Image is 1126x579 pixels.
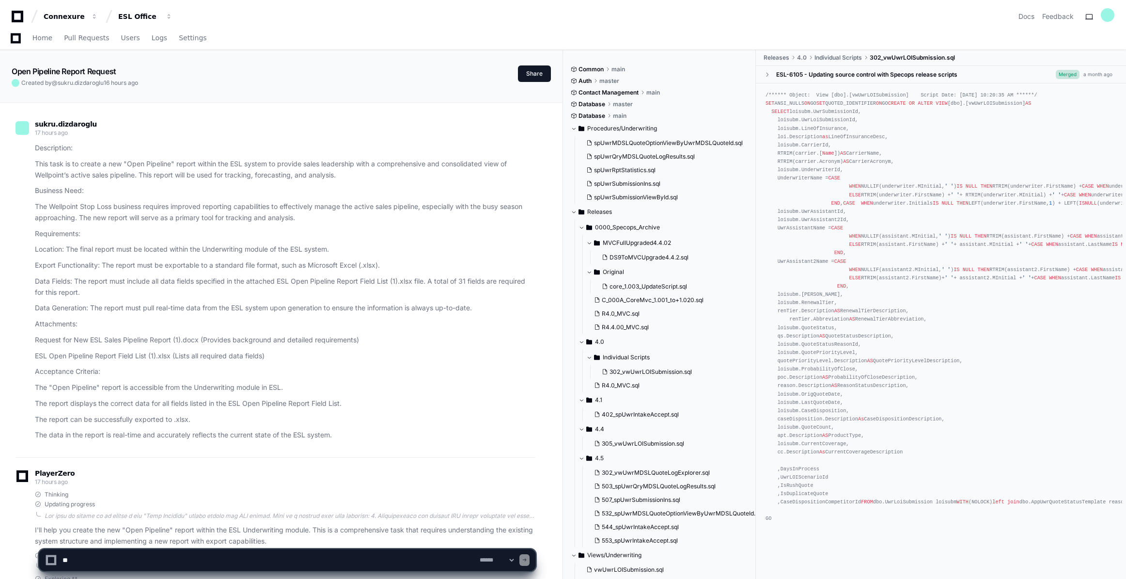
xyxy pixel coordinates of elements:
[956,499,969,505] span: WITH
[45,491,68,499] span: Thinking
[602,382,640,389] span: R4.0_MVC.sql
[822,150,834,156] span: Name
[610,254,688,261] span: DS9ToMVCUpgrade4.4.2.sql
[849,183,861,189] span: WHEN
[35,201,535,224] p: The Wellpoint Stop Loss business requires improved reporting capabilities to effectively manage t...
[598,251,751,264] button: DS9ToMVCUpgrade4.4.2.sql
[602,296,704,304] span: C_000A_CoreMvc_1.001_to+1.020.sql
[610,368,692,376] span: 302_vwUwrLOISubmission.sql
[590,466,758,480] button: 302_vwUwrMDSLQuoteLogExplorer.sql
[602,469,710,477] span: 302_vwUwrMDSLQuoteLogExplorer.sql
[804,100,810,106] span: ON
[590,293,751,307] button: C_000A_CoreMvc_1.001_to+1.020.sql
[977,267,989,273] span: THEN
[586,336,592,348] svg: Directory
[586,452,592,464] svg: Directory
[590,437,751,450] button: 305_vwUwrLOISubmission.sql
[942,267,951,273] span: ' '
[1042,12,1074,21] button: Feedback
[590,493,758,507] button: 507_spUwrSubmissionIns.sql
[35,260,535,271] p: Export Functionality: The report must be exportable to a standard file format, such as Microsoft ...
[587,208,612,216] span: Releases
[35,143,535,154] p: Description:
[32,35,52,41] span: Home
[981,183,993,189] span: THEN
[595,454,604,462] span: 4.5
[603,239,671,247] span: MVCFullUpgraded4.4.02
[598,365,751,379] button: 302_vwUwrLOISubmission.sql
[594,352,600,363] svg: Directory
[1052,192,1061,198] span: ' '
[579,65,604,73] span: Common
[1046,241,1058,247] span: WHEN
[121,35,140,41] span: Users
[595,396,602,404] span: 4.1
[611,65,625,73] span: main
[858,416,864,422] span: As
[35,120,97,128] span: sukru.dizdaroglu
[861,499,873,505] span: FROM
[590,507,758,520] button: 532_spUwrMDSLQuoteOptionViewByUwrMDSLQuoteId.sql
[834,308,840,314] span: AS
[35,366,535,377] p: Acceptance Criteria:
[992,499,1019,505] span: left join
[1049,275,1061,281] span: WHEN
[586,394,592,406] svg: Directory
[849,233,861,239] span: WHEN
[590,307,751,321] button: R4.0_MVC.sql
[822,433,828,438] span: AS
[974,233,986,239] span: THEN
[1097,183,1109,189] span: WHEN
[599,77,619,85] span: master
[831,225,844,231] span: CASE
[152,35,167,41] span: Logs
[840,150,846,156] span: AS
[586,235,756,251] button: MVCFullUpgraded4.4.02
[35,228,535,240] p: Requirements:
[35,319,535,330] p: Attachments:
[1022,275,1031,281] span: ' '
[579,100,605,108] span: Database
[179,27,206,49] a: Settings
[45,500,95,508] span: Updating progress
[888,100,906,106] span: CREATE
[579,123,584,134] svg: Directory
[594,237,600,249] svg: Directory
[837,283,846,289] span: END
[1082,183,1094,189] span: CASE
[35,276,535,298] p: Data Fields: The report must include all data fields specified in the attached ESL Open Pipeline ...
[1018,12,1034,21] a: Docs
[945,241,954,247] span: ' '
[861,200,873,206] span: WHEN
[35,159,535,181] p: This task is to create a new "Open Pipeline" report within the ESL system to provide sales leader...
[849,241,861,247] span: ELSE
[579,450,756,466] button: 4.5
[602,411,679,418] span: 402_spUwrIntakeAccept.sql
[594,153,695,161] span: spUwrQryMDSLQuoteLogResults.sql
[582,191,743,204] button: spUwrSubmissionViewById.sql
[35,244,535,255] p: Location: The final report must be located within the Underwriting module of the ESL system.
[954,267,959,273] span: IS
[114,8,176,25] button: ESL Office
[582,163,743,177] button: spUwrRptStatistics.sql
[582,150,743,163] button: spUwrQryMDSLQuoteLogResults.sql
[590,321,751,334] button: R4.4.00_MVC.sql
[602,496,680,504] span: 507_spUwrSubmissionIns.sql
[579,220,756,235] button: 0000_Specops_Archive
[586,264,756,280] button: Original
[1025,100,1031,106] span: AS
[44,12,85,21] div: Connexure
[590,520,758,534] button: 544_spUwrIntakeAccept.sql
[35,398,535,409] p: The report displays the correct data for all fields listed in the ESL Open Pipeline Report Field ...
[58,79,104,86] span: sukru.dizdaroglu
[766,92,1037,98] span: /****** Object: View [dbo].[vwUwrLOISubmission] Script Date: [DATE] 10:20:35 AM ******/
[590,408,751,421] button: 402_spUwrIntakeAccept.sql
[1049,200,1052,206] span: 1
[579,421,756,437] button: 4.4
[579,89,639,96] span: Contact Management
[12,66,116,76] app-text-character-animate: Open Pipeline Report Request
[603,268,624,276] span: Original
[646,89,660,96] span: main
[52,79,58,86] span: @
[918,100,933,106] span: ALTER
